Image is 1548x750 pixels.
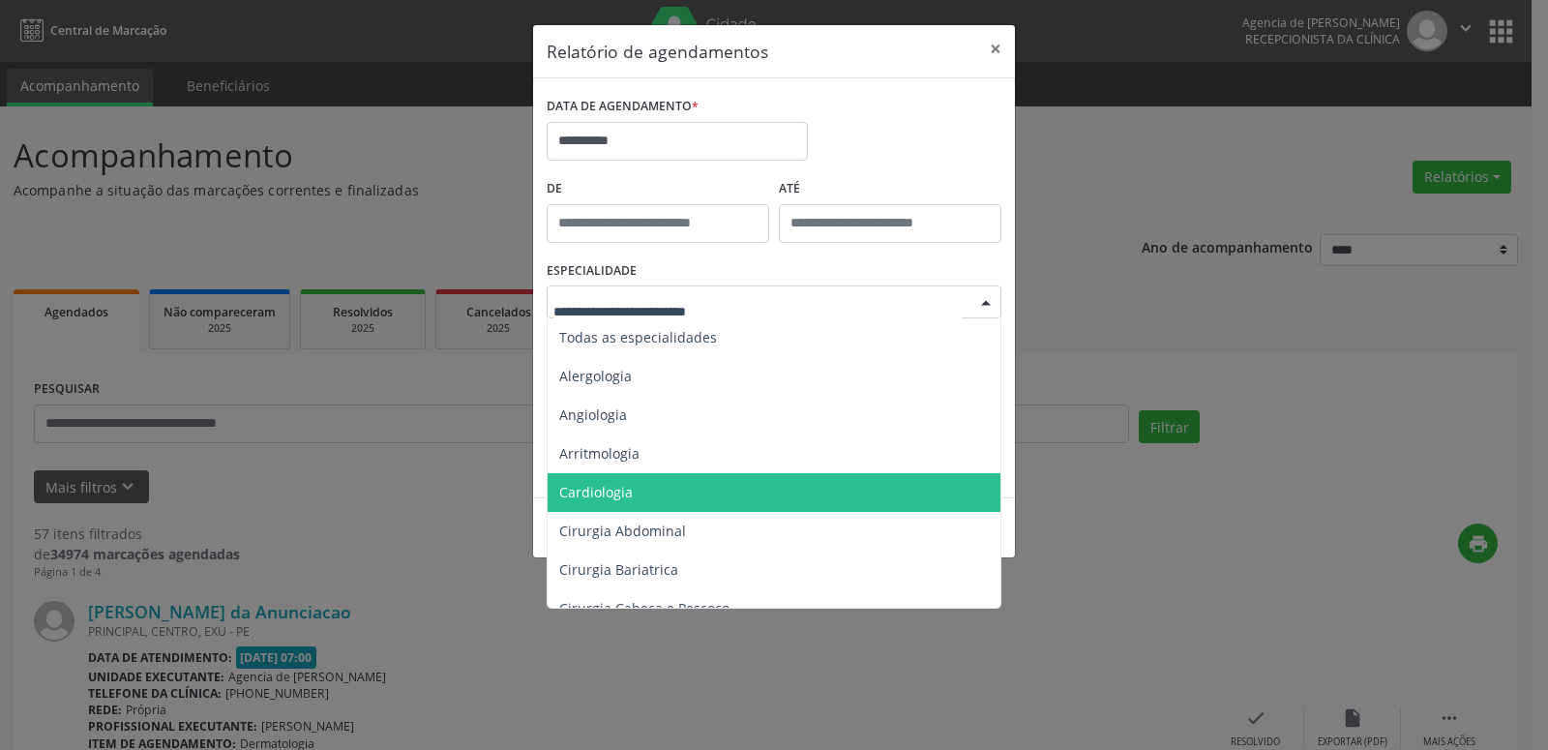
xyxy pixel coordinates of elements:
[547,92,699,122] label: DATA DE AGENDAMENTO
[547,256,637,286] label: ESPECIALIDADE
[559,483,633,501] span: Cardiologia
[779,174,1001,204] label: ATÉ
[547,174,769,204] label: De
[559,405,627,424] span: Angiologia
[559,560,678,579] span: Cirurgia Bariatrica
[559,367,632,385] span: Alergologia
[559,522,686,540] span: Cirurgia Abdominal
[547,39,768,64] h5: Relatório de agendamentos
[559,444,640,463] span: Arritmologia
[559,328,717,346] span: Todas as especialidades
[559,599,729,617] span: Cirurgia Cabeça e Pescoço
[976,25,1015,73] button: Close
